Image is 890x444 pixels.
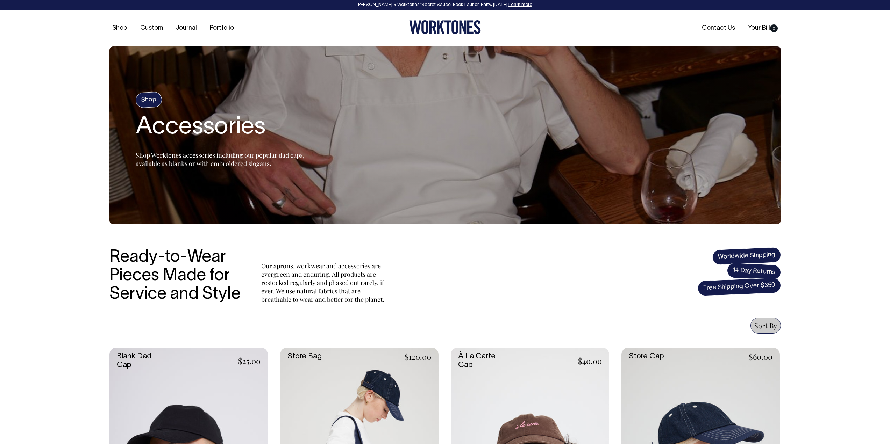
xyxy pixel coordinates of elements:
a: Learn more [508,3,532,7]
p: Our aprons, workwear and accessories are evergreen and enduring. All products are restocked regul... [261,262,387,304]
span: Free Shipping Over $350 [697,277,781,296]
a: Contact Us [699,22,738,34]
h1: Accessories [136,115,311,141]
span: 0 [770,24,778,32]
div: [PERSON_NAME] × Worktones ‘Secret Sauce’ Book Launch Party, [DATE]. . [7,2,883,7]
a: Custom [137,22,166,34]
a: Your Bill0 [745,22,781,34]
span: Sort By [754,321,777,330]
span: Worldwide Shipping [712,247,781,265]
a: Shop [109,22,130,34]
a: Portfolio [207,22,237,34]
a: Journal [173,22,200,34]
h4: Shop [135,92,162,108]
span: Shop Worktones accessories including our popular dad caps, available as blanks or with embroidere... [136,151,305,168]
span: 14 Day Returns [726,262,781,281]
h3: Ready-to-Wear Pieces Made for Service and Style [109,248,246,304]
